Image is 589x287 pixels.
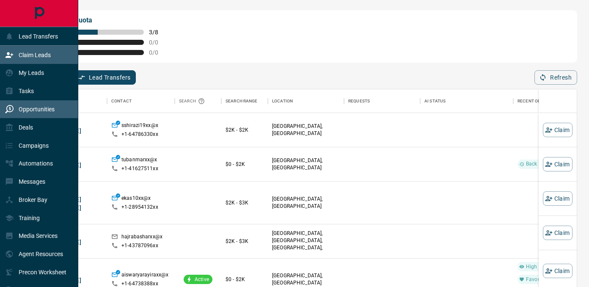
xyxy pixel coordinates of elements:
div: Contact [111,89,132,113]
button: Claim [543,157,572,171]
div: AI Status [424,89,446,113]
p: [GEOGRAPHIC_DATA], [GEOGRAPHIC_DATA] [272,157,340,171]
p: hajrabasharxx@x [121,233,162,242]
p: [GEOGRAPHIC_DATA], [GEOGRAPHIC_DATA] [272,272,340,287]
button: Claim [543,191,572,206]
p: +1- 41627511xx [121,165,158,172]
div: Contact [107,89,175,113]
button: Claim [543,123,572,137]
p: $2K - $3K [226,199,264,207]
button: Claim [543,226,572,240]
span: 0 / 0 [149,49,168,56]
p: $0 - $2K [226,160,264,168]
p: [GEOGRAPHIC_DATA], [GEOGRAPHIC_DATA] [272,196,340,210]
p: $0 - $2K [226,276,264,283]
div: Search [179,89,207,113]
p: ekas10xx@x [121,195,151,204]
span: 3 / 8 [149,29,168,36]
p: tubanmarxx@x [121,156,157,165]
p: East York [272,230,340,266]
p: [GEOGRAPHIC_DATA], [GEOGRAPHIC_DATA] [272,123,340,137]
div: Requests [344,89,420,113]
p: sshirazi19xx@x [121,122,158,131]
p: $2K - $2K [226,126,264,134]
p: $2K - $3K [226,237,264,245]
p: aiswaryarayiraxx@x [121,271,168,280]
span: Active [191,276,212,283]
div: AI Status [420,89,513,113]
button: Refresh [534,70,577,85]
div: Requests [348,89,370,113]
p: +1- 28954132xx [121,204,158,211]
p: +1- 64786330xx [121,131,158,138]
div: Search Range [221,89,268,113]
div: Name [31,89,107,113]
p: My Daily Quota [46,15,168,25]
button: Lead Transfers [73,70,136,85]
div: Location [272,89,293,113]
button: Claim [543,264,572,278]
p: +1- 43787096xx [121,242,158,249]
span: 0 / 0 [149,39,168,46]
span: Favourite [523,276,551,283]
span: Back to Site [523,160,557,168]
div: Search Range [226,89,258,113]
span: High Interest [523,263,559,270]
div: Location [268,89,344,113]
